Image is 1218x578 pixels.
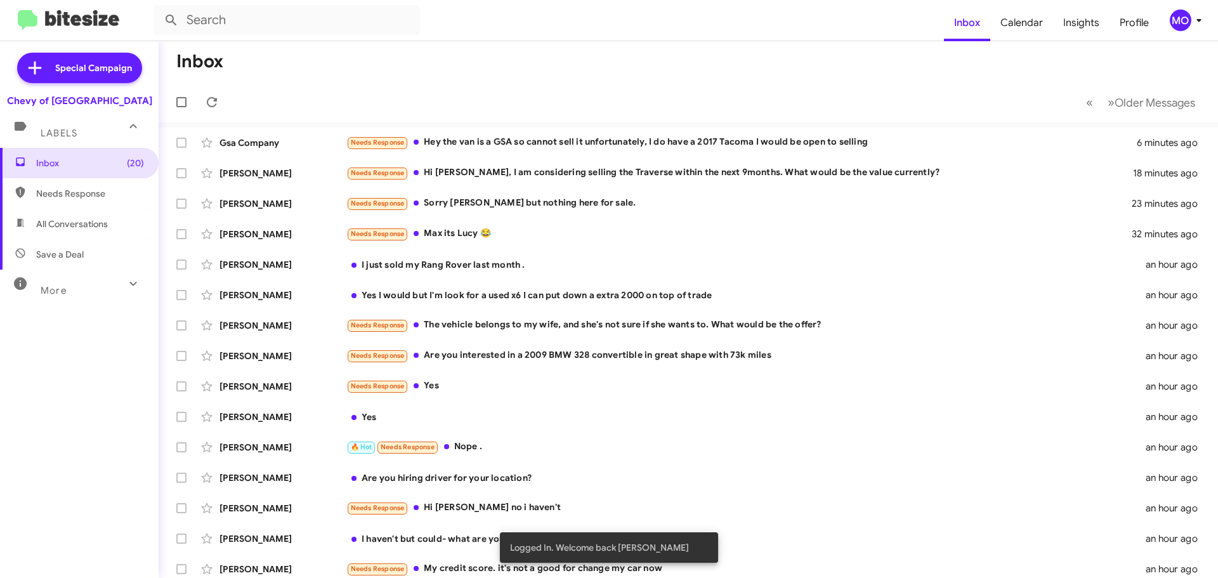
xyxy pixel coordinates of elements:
[219,136,346,149] div: Gsa Company
[1159,10,1204,31] button: MO
[1078,89,1101,115] button: Previous
[1146,319,1208,332] div: an hour ago
[346,196,1132,211] div: Sorry [PERSON_NAME] but nothing here for sale.
[1132,228,1208,240] div: 32 minutes ago
[36,187,144,200] span: Needs Response
[219,411,346,423] div: [PERSON_NAME]
[1146,471,1208,484] div: an hour ago
[1133,167,1208,180] div: 18 minutes ago
[351,321,405,329] span: Needs Response
[219,197,346,210] div: [PERSON_NAME]
[346,166,1133,180] div: Hi [PERSON_NAME], I am considering selling the Traverse within the next 9months. What would be th...
[351,351,405,360] span: Needs Response
[219,319,346,332] div: [PERSON_NAME]
[351,565,405,573] span: Needs Response
[346,440,1146,454] div: Nope .
[381,443,435,451] span: Needs Response
[510,541,689,554] span: Logged In. Welcome back [PERSON_NAME]
[7,95,152,107] div: Chevy of [GEOGRAPHIC_DATA]
[1146,441,1208,454] div: an hour ago
[1132,197,1208,210] div: 23 minutes ago
[351,138,405,147] span: Needs Response
[219,167,346,180] div: [PERSON_NAME]
[1137,136,1208,149] div: 6 minutes ago
[55,62,132,74] span: Special Campaign
[219,350,346,362] div: [PERSON_NAME]
[346,135,1137,150] div: Hey the van is a GSA so cannot sell it unfortunately, I do have a 2017 Tacoma I would be open to ...
[351,443,372,451] span: 🔥 Hot
[219,471,346,484] div: [PERSON_NAME]
[1146,563,1208,575] div: an hour ago
[346,379,1146,393] div: Yes
[1146,258,1208,271] div: an hour ago
[1170,10,1191,31] div: MO
[1146,532,1208,545] div: an hour ago
[219,289,346,301] div: [PERSON_NAME]
[1115,96,1195,110] span: Older Messages
[1108,95,1115,110] span: »
[346,471,1146,484] div: Are you hiring driver for your location?
[351,382,405,390] span: Needs Response
[219,258,346,271] div: [PERSON_NAME]
[1146,380,1208,393] div: an hour ago
[1053,4,1110,41] a: Insights
[346,348,1146,363] div: Are you interested in a 2009 BMW 328 convertible in great shape with 73k miles
[351,169,405,177] span: Needs Response
[36,157,144,169] span: Inbox
[346,532,1146,545] div: I haven't but could- what are you offering ??
[1146,350,1208,362] div: an hour ago
[346,501,1146,515] div: Hi [PERSON_NAME] no i haven't
[1146,289,1208,301] div: an hour ago
[219,228,346,240] div: [PERSON_NAME]
[154,5,420,36] input: Search
[219,441,346,454] div: [PERSON_NAME]
[17,53,142,83] a: Special Campaign
[346,562,1146,576] div: My credit score. it's not a good for change my car now
[219,502,346,515] div: [PERSON_NAME]
[127,157,144,169] span: (20)
[36,248,84,261] span: Save a Deal
[351,199,405,207] span: Needs Response
[346,258,1146,271] div: I just sold my Rang Rover last month .
[346,289,1146,301] div: Yes I would but I'm look for a used x6 I can put down a extra 2000 on top of trade
[36,218,108,230] span: All Conversations
[176,51,223,72] h1: Inbox
[1146,411,1208,423] div: an hour ago
[990,4,1053,41] a: Calendar
[351,230,405,238] span: Needs Response
[944,4,990,41] a: Inbox
[346,318,1146,332] div: The vehicle belongs to my wife, and she's not sure if she wants to. What would be the offer?
[1146,502,1208,515] div: an hour ago
[219,380,346,393] div: [PERSON_NAME]
[219,532,346,545] div: [PERSON_NAME]
[1110,4,1159,41] a: Profile
[41,285,67,296] span: More
[351,504,405,512] span: Needs Response
[1079,89,1203,115] nav: Page navigation example
[41,128,77,139] span: Labels
[219,563,346,575] div: [PERSON_NAME]
[346,227,1132,241] div: Max its Lucy 😂
[346,411,1146,423] div: Yes
[1086,95,1093,110] span: «
[1100,89,1203,115] button: Next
